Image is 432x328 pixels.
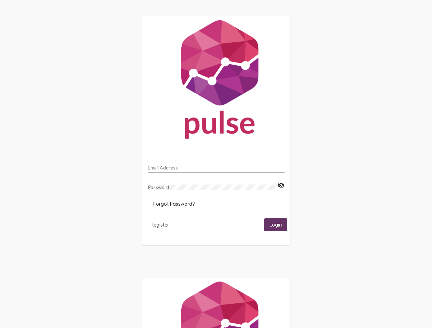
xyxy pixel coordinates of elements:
button: Register [145,218,174,231]
button: Forgot Password? [148,198,200,210]
button: Login [264,218,287,231]
span: Forgot Password? [153,201,195,207]
span: Login [270,222,282,228]
mat-icon: visibility_off [277,181,285,190]
img: Pulse For Good Logo [142,16,290,146]
span: Register [150,222,169,228]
